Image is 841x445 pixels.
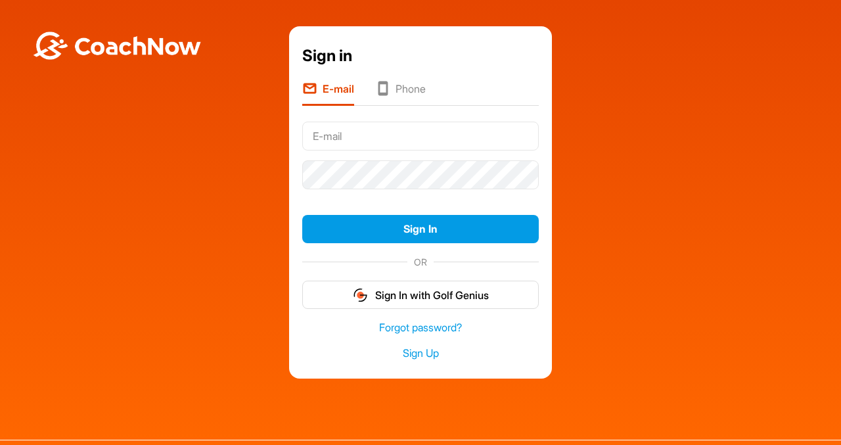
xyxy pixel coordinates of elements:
[407,255,434,269] span: OR
[302,346,539,361] a: Sign Up
[352,287,369,303] img: gg_logo
[302,44,539,68] div: Sign in
[302,281,539,309] button: Sign In with Golf Genius
[302,122,539,151] input: E-mail
[302,320,539,335] a: Forgot password?
[302,81,354,106] li: E-mail
[375,81,426,106] li: Phone
[302,215,539,243] button: Sign In
[32,32,202,60] img: BwLJSsUCoWCh5upNqxVrqldRgqLPVwmV24tXu5FoVAoFEpwwqQ3VIfuoInZCoVCoTD4vwADAC3ZFMkVEQFDAAAAAElFTkSuQmCC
